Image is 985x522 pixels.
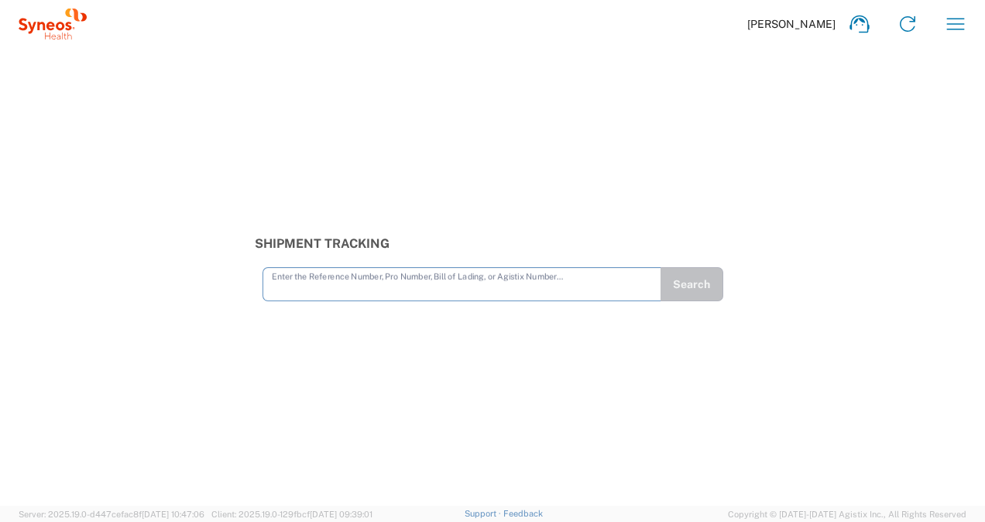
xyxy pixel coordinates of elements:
h3: Shipment Tracking [255,236,731,251]
a: Feedback [503,509,543,518]
span: Server: 2025.19.0-d447cefac8f [19,510,204,519]
span: [PERSON_NAME] [747,17,836,31]
a: Support [465,509,503,518]
span: [DATE] 10:47:06 [142,510,204,519]
span: Client: 2025.19.0-129fbcf [211,510,372,519]
span: [DATE] 09:39:01 [310,510,372,519]
span: Copyright © [DATE]-[DATE] Agistix Inc., All Rights Reserved [728,507,966,521]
